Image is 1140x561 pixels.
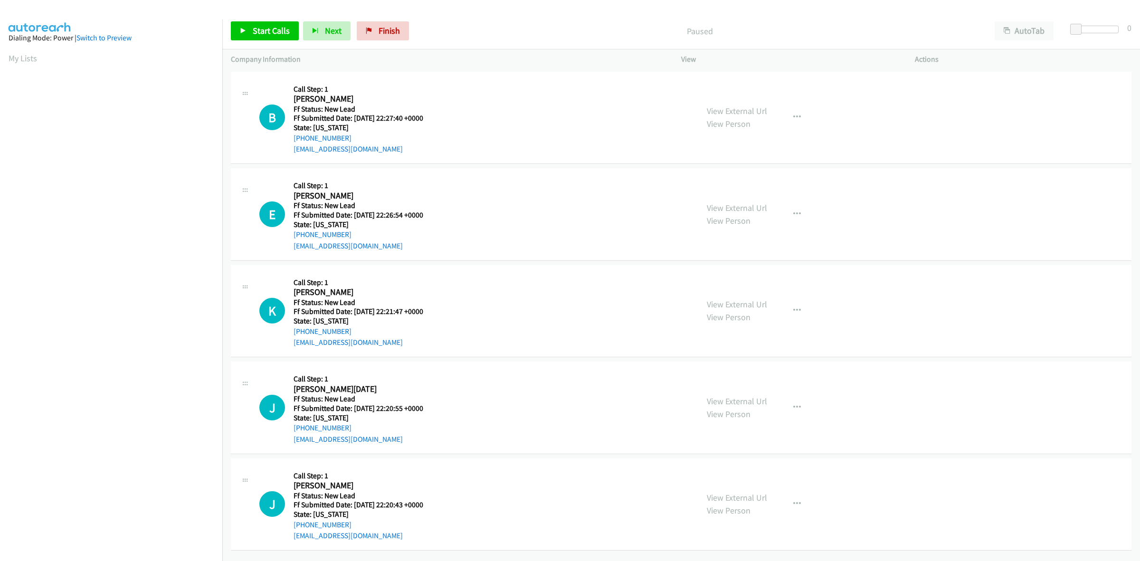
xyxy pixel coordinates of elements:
div: Delay between calls (in seconds) [1075,26,1119,33]
h5: Ff Submitted Date: [DATE] 22:27:40 +0000 [294,114,435,123]
div: Dialing Mode: Power | [9,32,214,44]
span: Start Calls [253,25,290,36]
h5: State: [US_STATE] [294,316,435,326]
a: [EMAIL_ADDRESS][DOMAIN_NAME] [294,144,403,153]
h5: State: [US_STATE] [294,220,435,229]
a: Start Calls [231,21,299,40]
a: Finish [357,21,409,40]
h5: Ff Status: New Lead [294,298,435,307]
a: [PHONE_NUMBER] [294,327,351,336]
h5: Call Step: 1 [294,278,435,287]
div: The call is yet to be attempted [259,105,285,130]
a: My Lists [9,53,37,64]
a: View Person [707,312,750,323]
a: Switch to Preview [76,33,132,42]
h5: Ff Status: New Lead [294,491,435,501]
h2: [PERSON_NAME] [294,287,435,298]
a: View External Url [707,202,767,213]
a: [EMAIL_ADDRESS][DOMAIN_NAME] [294,531,403,540]
h5: Ff Submitted Date: [DATE] 22:21:47 +0000 [294,307,435,316]
h5: State: [US_STATE] [294,413,435,423]
a: [EMAIL_ADDRESS][DOMAIN_NAME] [294,241,403,250]
button: AutoTab [995,21,1054,40]
h5: Ff Status: New Lead [294,105,435,114]
a: View External Url [707,396,767,407]
h1: K [259,298,285,323]
h1: J [259,395,285,420]
a: View Person [707,505,750,516]
p: Actions [915,54,1131,65]
p: View [681,54,898,65]
a: View External Url [707,492,767,503]
h5: State: [US_STATE] [294,510,435,519]
span: Next [325,25,342,36]
a: [PHONE_NUMBER] [294,133,351,143]
a: View External Url [707,299,767,310]
div: The call is yet to be attempted [259,298,285,323]
h5: Call Step: 1 [294,181,435,190]
a: View External Url [707,105,767,116]
button: Next [303,21,351,40]
h5: State: [US_STATE] [294,123,435,133]
a: [EMAIL_ADDRESS][DOMAIN_NAME] [294,338,403,347]
a: [PHONE_NUMBER] [294,423,351,432]
h5: Call Step: 1 [294,374,435,384]
h5: Ff Submitted Date: [DATE] 22:20:55 +0000 [294,404,435,413]
h5: Call Step: 1 [294,85,435,94]
h5: Ff Status: New Lead [294,394,435,404]
a: View Person [707,215,750,226]
a: [PHONE_NUMBER] [294,230,351,239]
h1: E [259,201,285,227]
a: [EMAIL_ADDRESS][DOMAIN_NAME] [294,435,403,444]
h2: [PERSON_NAME] [294,94,435,105]
h2: [PERSON_NAME][DATE] [294,384,435,395]
a: [PHONE_NUMBER] [294,520,351,529]
div: 0 [1127,21,1131,34]
a: View Person [707,118,750,129]
div: The call is yet to be attempted [259,491,285,517]
div: The call is yet to be attempted [259,395,285,420]
span: Finish [379,25,400,36]
h5: Ff Status: New Lead [294,201,435,210]
h2: [PERSON_NAME] [294,190,435,201]
h1: B [259,105,285,130]
h5: Ff Submitted Date: [DATE] 22:20:43 +0000 [294,500,435,510]
p: Company Information [231,54,664,65]
h5: Call Step: 1 [294,471,435,481]
p: Paused [422,25,978,38]
a: View Person [707,409,750,419]
h1: J [259,491,285,517]
h2: [PERSON_NAME] [294,480,435,491]
div: The call is yet to be attempted [259,201,285,227]
iframe: Dialpad [9,73,222,524]
h5: Ff Submitted Date: [DATE] 22:26:54 +0000 [294,210,435,220]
